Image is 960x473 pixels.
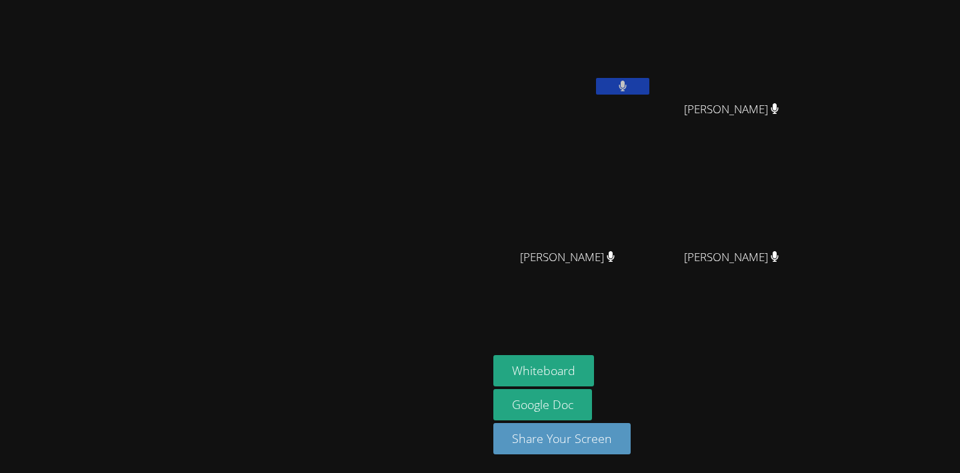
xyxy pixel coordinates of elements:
[493,423,631,454] button: Share Your Screen
[493,355,594,386] button: Whiteboard
[684,248,779,267] span: [PERSON_NAME]
[493,389,592,420] a: Google Doc
[520,248,615,267] span: [PERSON_NAME]
[684,100,779,119] span: [PERSON_NAME]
